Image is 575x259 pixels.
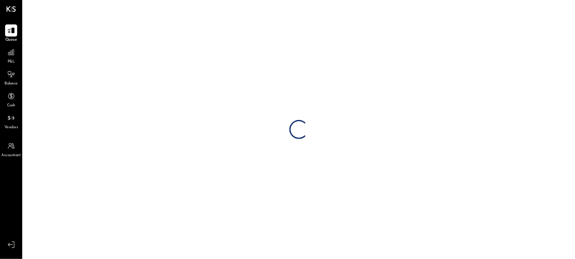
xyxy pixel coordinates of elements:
span: Cash [7,103,15,109]
a: Balance [0,68,22,87]
span: Vendors [4,125,18,130]
a: Cash [0,90,22,109]
a: Vendors [0,112,22,130]
span: Accountant [2,153,21,158]
span: Balance [4,81,18,87]
a: P&L [0,46,22,65]
a: Queue [0,24,22,43]
span: P&L [8,59,15,65]
a: Accountant [0,140,22,158]
span: Queue [5,37,17,43]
